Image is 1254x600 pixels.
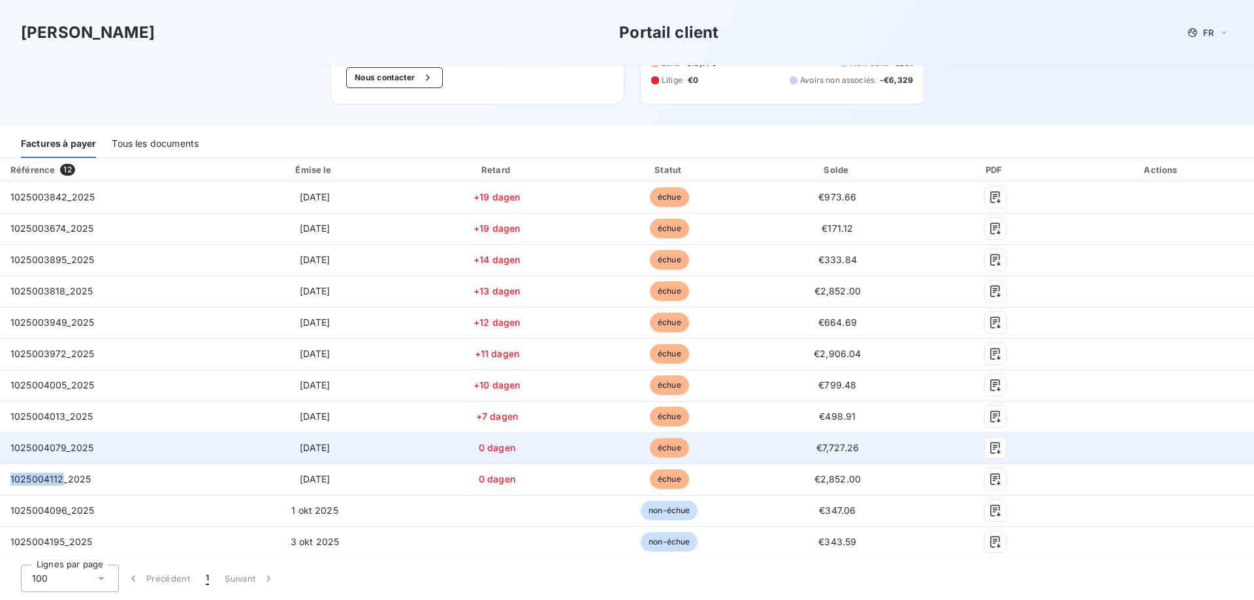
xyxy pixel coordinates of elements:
[10,285,93,296] span: 1025003818_2025
[291,505,338,516] span: 1 okt 2025
[650,313,689,332] span: échue
[819,505,856,516] span: €347.06
[822,223,853,234] span: €171.12
[10,536,92,547] span: 1025004195_2025
[923,163,1067,176] div: PDF
[479,473,515,484] span: 0 dagen
[818,536,856,547] span: €343.59
[650,250,689,270] span: échue
[223,163,408,176] div: Émise le
[206,572,209,585] span: 1
[819,411,856,422] span: €498.91
[10,254,94,265] span: 1025003895_2025
[650,187,689,207] span: échue
[198,565,217,592] button: 1
[10,442,93,453] span: 1025004079_2025
[291,536,340,547] span: 3 okt 2025
[688,74,698,86] span: €0
[10,473,91,484] span: 1025004112_2025
[112,131,199,158] div: Tous les documents
[814,285,861,296] span: €2,852.00
[300,317,330,328] span: [DATE]
[300,191,330,202] span: [DATE]
[650,344,689,364] span: échue
[650,438,689,458] span: échue
[10,223,93,234] span: 1025003674_2025
[1072,163,1251,176] div: Actions
[217,565,283,592] button: Suivant
[21,21,155,44] h3: [PERSON_NAME]
[474,254,520,265] span: +14 dagen
[479,442,515,453] span: 0 dagen
[300,411,330,422] span: [DATE]
[818,317,857,328] span: €664.69
[650,219,689,238] span: échue
[619,21,718,44] h3: Portail client
[641,532,698,552] span: non-échue
[10,379,94,390] span: 1025004005_2025
[60,164,74,176] span: 12
[474,285,520,296] span: +13 dagen
[300,285,330,296] span: [DATE]
[300,254,330,265] span: [DATE]
[32,572,48,585] span: 100
[474,379,520,390] span: +10 dagen
[10,505,94,516] span: 1025004096_2025
[300,442,330,453] span: [DATE]
[818,254,857,265] span: €333.84
[300,379,330,390] span: [DATE]
[474,223,520,234] span: +19 dagen
[346,67,443,88] button: Nous contacter
[10,191,95,202] span: 1025003842_2025
[650,375,689,395] span: échue
[10,348,94,359] span: 1025003972_2025
[300,473,330,484] span: [DATE]
[662,74,683,86] span: Litige
[21,131,96,158] div: Factures à payer
[10,411,93,422] span: 1025004013_2025
[10,317,94,328] span: 1025003949_2025
[474,191,520,202] span: +19 dagen
[816,442,859,453] span: €7,727.26
[757,163,918,176] div: Solde
[412,163,581,176] div: Retard
[10,165,55,175] div: Référence
[818,191,856,202] span: €973.66
[475,348,519,359] span: +11 dagen
[300,223,330,234] span: [DATE]
[587,163,752,176] div: Statut
[814,348,861,359] span: €2,906.04
[814,473,861,484] span: €2,852.00
[641,501,698,520] span: non-échue
[650,407,689,426] span: échue
[1203,27,1214,38] span: FR
[476,411,518,422] span: +7 dagen
[474,317,520,328] span: +12 dagen
[300,348,330,359] span: [DATE]
[800,74,875,86] span: Avoirs non associés
[650,281,689,301] span: échue
[818,379,856,390] span: €799.48
[650,469,689,489] span: échue
[880,74,913,86] span: -€6,329
[119,565,198,592] button: Précédent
